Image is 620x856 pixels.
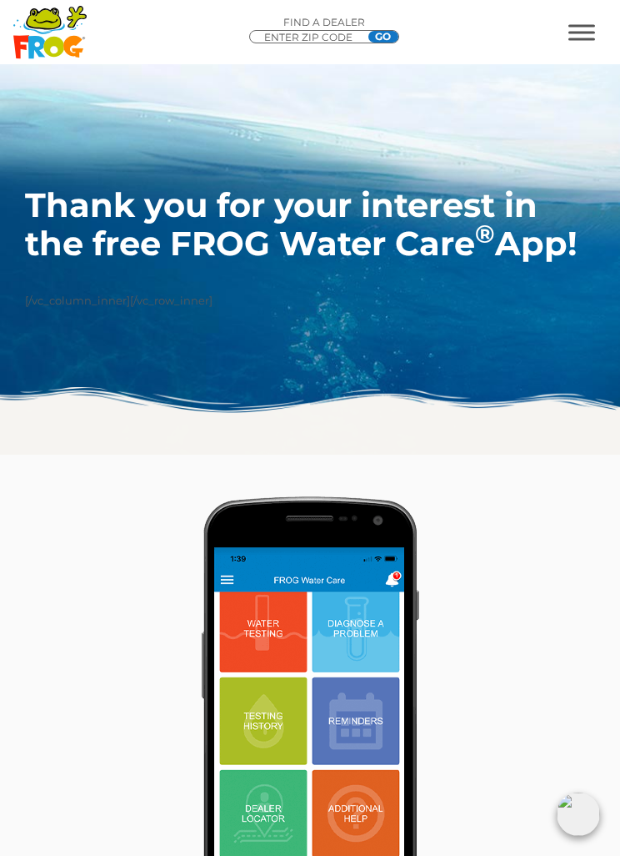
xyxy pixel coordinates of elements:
[25,186,595,309] div: [/vc_column_inner][/vc_row_inner]
[249,15,399,30] p: Find A Dealer
[368,31,398,43] input: GO
[557,793,600,836] img: openIcon
[475,219,495,249] sup: ®
[262,31,362,44] input: Zip Code Form
[568,24,595,40] button: MENU
[25,186,595,263] h1: Thank you for your interest in the free FROG Water Care App!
